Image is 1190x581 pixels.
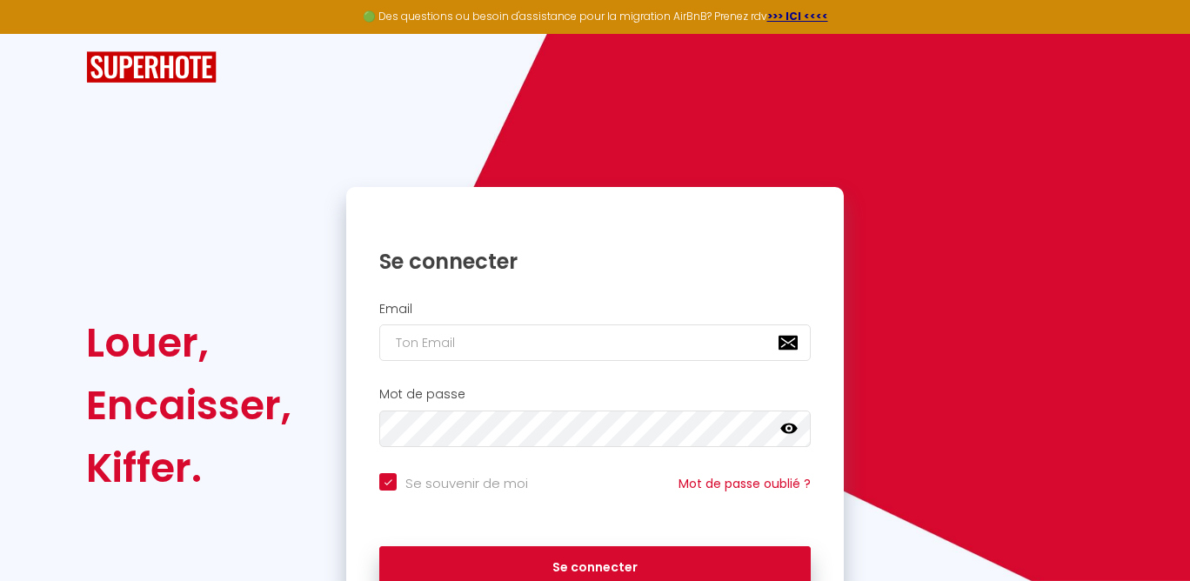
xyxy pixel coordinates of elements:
img: SuperHote logo [86,51,217,83]
div: Kiffer. [86,437,291,499]
h2: Email [379,302,811,317]
h1: Se connecter [379,248,811,275]
div: Louer, [86,311,291,374]
a: >>> ICI <<<< [767,9,828,23]
input: Ton Email [379,324,811,361]
a: Mot de passe oublié ? [679,475,811,492]
div: Encaisser, [86,374,291,437]
h2: Mot de passe [379,387,811,402]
